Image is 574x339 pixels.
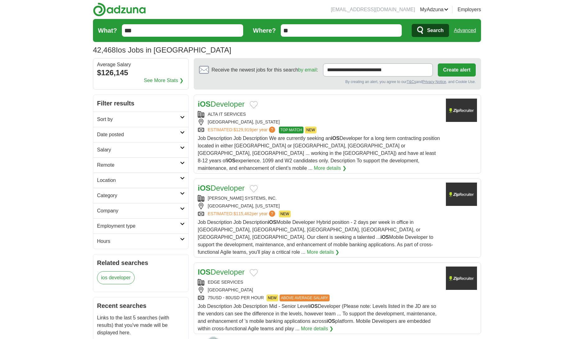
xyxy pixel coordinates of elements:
button: Add to favorite jobs [250,269,258,276]
h2: Employment type [97,222,180,230]
a: Privacy Notice [422,80,446,84]
strong: iOS [380,235,389,240]
strong: iOS [309,304,318,309]
button: Create alert [438,63,476,77]
a: iOSDeveloper [198,100,245,108]
a: ESTIMATED:$115,462per year? [208,211,276,217]
p: Links to the last 5 searches (with results) that you've made will be displayed here. [97,314,185,337]
span: Job Description Job Description Mobile Developer Hybrid position - 2 days per week in office in [... [198,220,433,255]
h2: Location [97,177,180,184]
a: iOSDeveloper [198,184,245,192]
a: Employers [457,6,481,13]
img: Company logo [446,183,477,206]
img: Adzuna logo [93,2,146,16]
span: $115,462 [234,211,252,216]
span: Receive the newest jobs for this search : [211,66,318,74]
a: Hours [93,234,188,249]
a: T&Cs [407,80,416,84]
div: $126,145 [97,67,185,78]
strong: iOS [227,158,235,163]
h2: Salary [97,146,180,154]
a: See More Stats ❯ [144,77,184,84]
div: By creating an alert, you agree to our and , and Cookie Use. [199,79,476,84]
strong: iOS [331,136,340,141]
h2: Related searches [97,258,185,267]
div: [GEOGRAPHIC_DATA], [US_STATE] [198,119,441,125]
strong: iOS [198,184,211,192]
a: by email [298,67,317,72]
button: Add to favorite jobs [250,101,258,109]
span: Search [427,24,443,37]
strong: iOS [198,100,211,108]
a: MyAdzuna [420,6,449,13]
a: Location [93,173,188,188]
span: 42,468 [93,44,116,56]
a: ios developer [97,271,135,284]
span: ? [269,211,275,217]
label: Where? [253,26,276,35]
a: IOSDeveloper [198,268,245,276]
a: More details ❯ [314,165,346,172]
h2: Sort by [97,116,180,123]
a: Employment type [93,218,188,234]
div: [PERSON_NAME] SYSTEMS, INC. [198,195,441,202]
a: Sort by [93,112,188,127]
span: TOP MATCH [279,127,303,133]
h2: Remote [97,161,180,169]
strong: iOS [326,318,335,324]
span: NEW [305,127,317,133]
div: [GEOGRAPHIC_DATA] [198,287,441,293]
strong: iOS [268,220,276,225]
a: Advanced [454,24,476,37]
span: ? [269,127,275,133]
a: More details ❯ [301,325,334,332]
a: Company [93,203,188,218]
span: ABOVE AVERAGE SALARY [280,295,330,301]
h2: Category [97,192,180,199]
span: Job Description Job Description Mid - Senior Level Developer (Please note: Levels listed in the J... [198,304,437,331]
div: Average Salary [97,62,185,67]
img: Company logo [446,99,477,122]
h2: Company [97,207,180,215]
a: Salary [93,142,188,157]
span: NEW [266,295,278,301]
h2: Hours [97,238,180,245]
div: 75USD - 80USD PER HOUR [198,295,441,301]
a: Remote [93,157,188,173]
button: Add to favorite jobs [250,185,258,193]
a: ESTIMATED:$129,919per year? [208,127,276,133]
strong: IOS [198,268,211,276]
h2: Date posted [97,131,180,138]
h2: Filter results [93,95,188,112]
div: [GEOGRAPHIC_DATA], [US_STATE] [198,203,441,209]
label: What? [98,26,117,35]
h2: Recent searches [97,301,185,310]
span: NEW [279,211,291,217]
button: Search [412,24,449,37]
img: Company logo [446,267,477,290]
a: Date posted [93,127,188,142]
li: [EMAIL_ADDRESS][DOMAIN_NAME] [331,6,415,13]
div: EDGE SERVICES [198,279,441,286]
a: More details ❯ [307,248,340,256]
a: Category [93,188,188,203]
span: Job Description Job Description We are currently seeking an Developer for a long term contracting... [198,136,440,171]
div: ALTA IT SERVICES [198,111,441,118]
h1: Ios Jobs in [GEOGRAPHIC_DATA] [93,46,231,54]
span: $129,919 [234,127,252,132]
